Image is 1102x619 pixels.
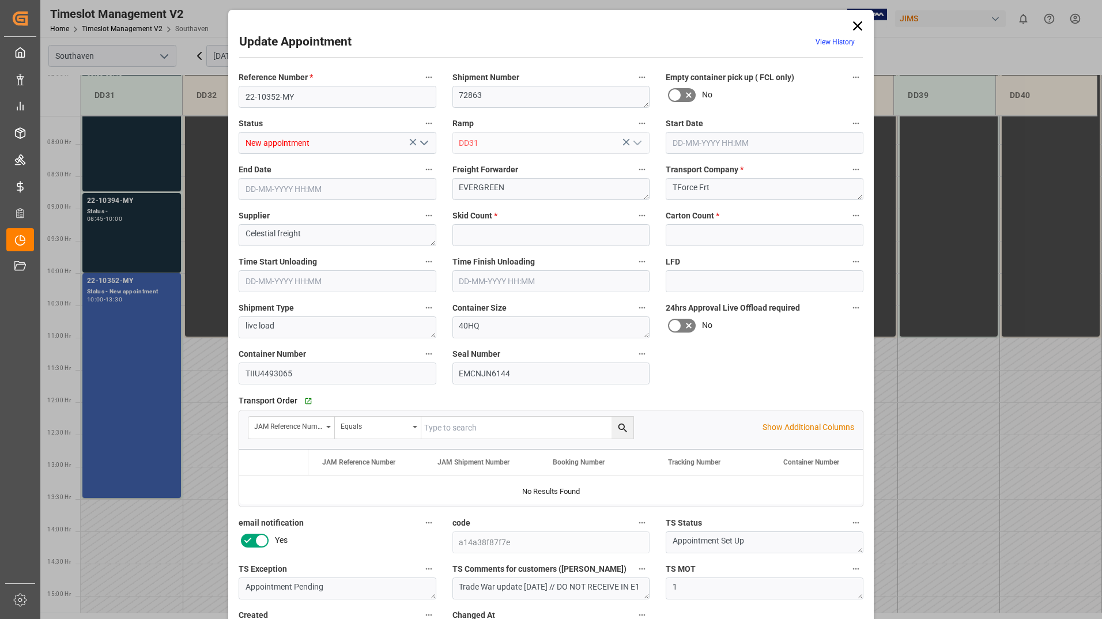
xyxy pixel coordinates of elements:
div: JAM Reference Number [254,418,322,432]
button: Carton Count * [848,208,863,223]
input: Type to search [421,417,633,439]
button: Start Date [848,116,863,131]
input: Type to search/select [239,132,436,154]
button: Skid Count * [635,208,650,223]
textarea: 40HQ [452,316,650,338]
button: Shipment Type [421,300,436,315]
p: Show Additional Columns [763,421,854,433]
input: DD-MM-YYYY HH:MM [452,270,650,292]
textarea: Appointment Pending [239,578,436,599]
span: LFD [666,256,680,268]
span: Reference Number [239,71,313,84]
textarea: 72863 [452,86,650,108]
a: View History [816,38,855,46]
span: Tracking Number [668,458,720,466]
span: Booking Number [553,458,605,466]
span: Transport Order [239,395,297,407]
button: code [635,515,650,530]
div: Equals [341,418,409,432]
textarea: Celestial freight [239,224,436,246]
button: Container Number [421,346,436,361]
span: JAM Shipment Number [437,458,510,466]
button: TS MOT [848,561,863,576]
button: Empty container pick up ( FCL only) [848,70,863,85]
span: Skid Count [452,210,497,222]
button: Supplier [421,208,436,223]
span: Start Date [666,118,703,130]
button: Time Start Unloading [421,254,436,269]
button: TS Exception [421,561,436,576]
button: End Date [421,162,436,177]
span: Container Number [239,348,306,360]
span: Status [239,118,263,130]
span: End Date [239,164,271,176]
button: Transport Company * [848,162,863,177]
button: Ramp [635,116,650,131]
input: DD-MM-YYYY HH:MM [239,178,436,200]
button: open menu [248,417,335,439]
button: Container Size [635,300,650,315]
h2: Update Appointment [239,33,352,51]
span: Freight Forwarder [452,164,518,176]
button: Shipment Number [635,70,650,85]
span: No [702,319,712,331]
span: Carton Count [666,210,719,222]
input: Type to search/select [452,132,650,154]
span: Container Size [452,302,507,314]
textarea: Trade War update [DATE] // DO NOT RECEIVE IN E1 [452,578,650,599]
button: Freight Forwarder [635,162,650,177]
span: TS MOT [666,563,696,575]
span: TS Status [666,517,702,529]
span: Yes [275,534,288,546]
textarea: EVERGREEN [452,178,650,200]
textarea: 1 [666,578,863,599]
button: open menu [335,417,421,439]
span: code [452,517,470,529]
button: open menu [628,134,646,152]
span: TS Exception [239,563,287,575]
span: Supplier [239,210,270,222]
button: Status [421,116,436,131]
span: Container Number [783,458,839,466]
span: email notification [239,517,304,529]
button: Time Finish Unloading [635,254,650,269]
button: Reference Number * [421,70,436,85]
span: Transport Company [666,164,744,176]
span: Time Start Unloading [239,256,317,268]
input: DD-MM-YYYY HH:MM [666,132,863,154]
span: Time Finish Unloading [452,256,535,268]
span: TS Comments for customers ([PERSON_NAME]) [452,563,627,575]
span: Shipment Type [239,302,294,314]
button: search button [612,417,633,439]
span: JAM Reference Number [322,458,395,466]
button: Seal Number [635,346,650,361]
textarea: Appointment Set Up [666,531,863,553]
span: No [702,89,712,101]
button: email notification [421,515,436,530]
span: Seal Number [452,348,500,360]
span: Shipment Number [452,71,519,84]
span: Ramp [452,118,474,130]
textarea: live load [239,316,436,338]
button: open menu [414,134,432,152]
button: 24hrs Approval Live Offload required [848,300,863,315]
span: 24hrs Approval Live Offload required [666,302,800,314]
input: DD-MM-YYYY HH:MM [239,270,436,292]
button: TS Status [848,515,863,530]
button: LFD [848,254,863,269]
button: TS Comments for customers ([PERSON_NAME]) [635,561,650,576]
textarea: TForce Frt [666,178,863,200]
span: Empty container pick up ( FCL only) [666,71,794,84]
